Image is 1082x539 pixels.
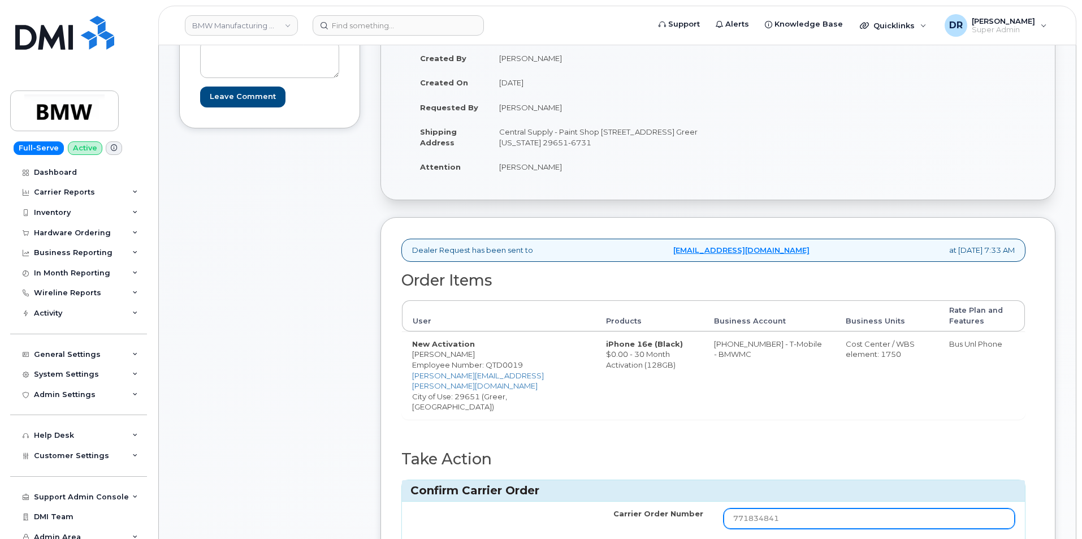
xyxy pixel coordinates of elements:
strong: iPhone 16e (Black) [606,339,683,348]
th: User [402,300,596,331]
input: Leave Comment [200,87,285,107]
td: $0.00 - 30 Month Activation (128GB) [596,331,704,419]
span: Super Admin [972,25,1035,35]
strong: New Activation [412,339,475,348]
th: Business Account [704,300,835,331]
a: Alerts [708,13,757,36]
th: Business Units [836,300,939,331]
h2: Take Action [401,451,1025,468]
label: Carrier Order Number [613,508,703,519]
th: Products [596,300,704,331]
h3: Confirm Carrier Order [410,483,1016,498]
strong: Requested By [420,103,478,112]
td: [PERSON_NAME] [489,46,709,71]
strong: Created By [420,54,466,63]
td: Bus Unl Phone [939,331,1025,419]
a: Knowledge Base [757,13,851,36]
div: Quicklinks [852,14,934,37]
td: [PERSON_NAME] [489,95,709,120]
strong: Created On [420,78,468,87]
td: [PHONE_NUMBER] - T-Mobile - BMWMC [704,331,835,419]
input: Find something... [313,15,484,36]
span: DR [949,19,963,32]
span: Quicklinks [873,21,915,30]
span: Knowledge Base [774,19,843,30]
iframe: Messenger Launcher [1033,490,1074,531]
a: BMW Manufacturing Co LLC [185,15,298,36]
div: Dori Ripley [937,14,1055,37]
span: Alerts [725,19,749,30]
span: Employee Number: QTD0019 [412,360,523,369]
strong: Shipping Address [420,127,457,147]
a: [PERSON_NAME][EMAIL_ADDRESS][PERSON_NAME][DOMAIN_NAME] [412,371,544,391]
td: [PERSON_NAME] City of Use: 29651 (Greer, [GEOGRAPHIC_DATA]) [402,331,596,419]
td: Central Supply - Paint Shop [STREET_ADDRESS] Greer [US_STATE] 29651-6731 [489,119,709,154]
div: Cost Center / WBS element: 1750 [846,339,929,360]
th: Rate Plan and Features [939,300,1025,331]
strong: Attention [420,162,461,171]
td: [DATE] [489,70,709,95]
h2: Order Items [401,272,1025,289]
span: Support [668,19,700,30]
span: [PERSON_NAME] [972,16,1035,25]
td: [PERSON_NAME] [489,154,709,179]
div: Dealer Request has been sent to at [DATE] 7:33 AM [401,239,1025,262]
a: [EMAIL_ADDRESS][DOMAIN_NAME] [673,245,810,256]
a: Support [651,13,708,36]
